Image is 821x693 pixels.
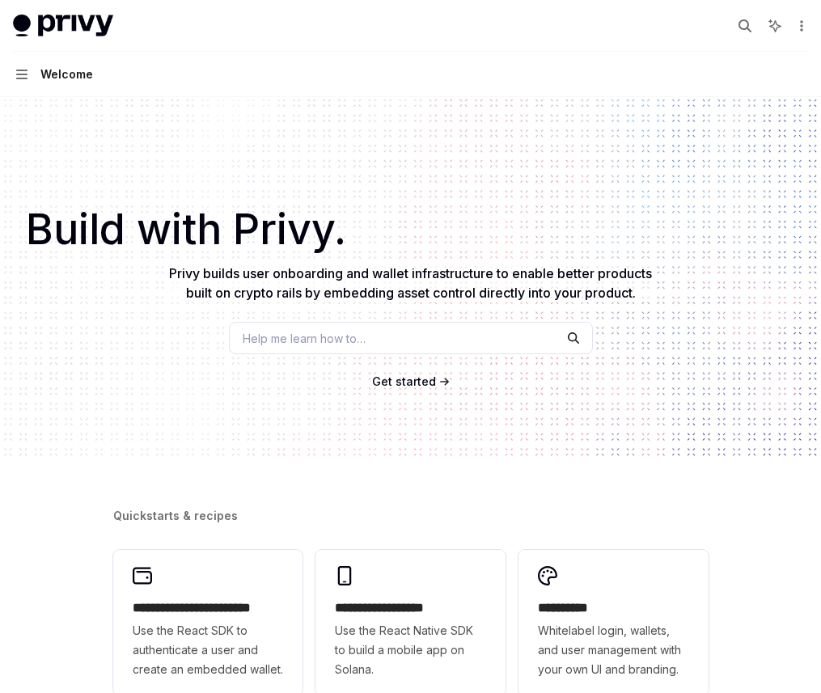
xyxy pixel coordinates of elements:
span: Privy builds user onboarding and wallet infrastructure to enable better products built on crypto ... [169,265,652,301]
div: Welcome [40,65,93,84]
span: Help me learn how to… [243,330,366,347]
span: Get started [372,374,436,388]
span: Use the React Native SDK to build a mobile app on Solana. [335,621,486,679]
span: Use the React SDK to authenticate a user and create an embedded wallet. [133,621,284,679]
a: Get started [372,374,436,390]
span: Quickstarts & recipes [113,508,238,524]
span: Whitelabel login, wallets, and user management with your own UI and branding. [538,621,689,679]
button: More actions [792,15,808,37]
img: light logo [13,15,113,37]
span: Build with Privy. [26,215,346,244]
